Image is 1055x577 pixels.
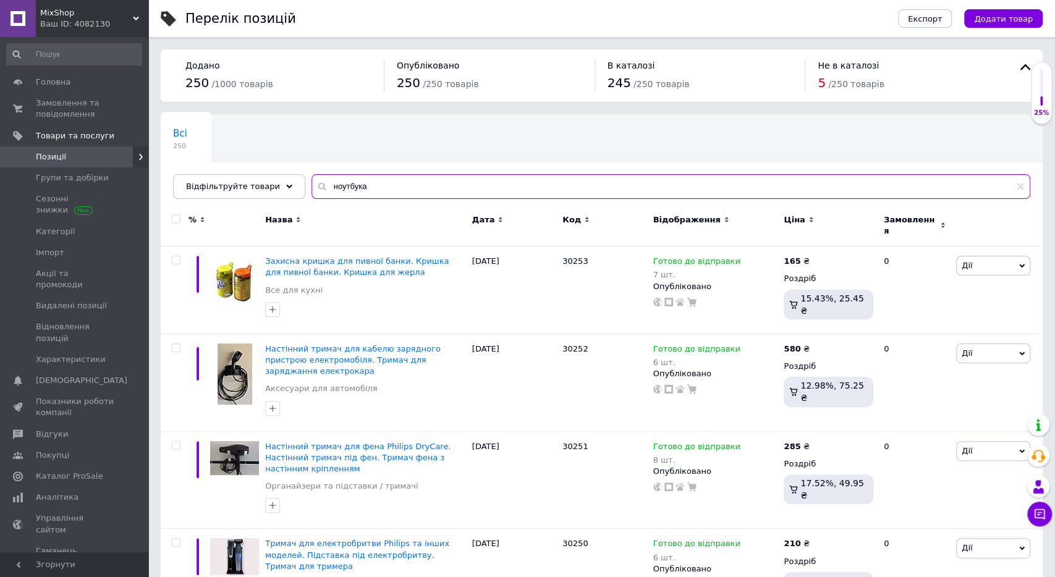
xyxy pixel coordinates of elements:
span: 30252 [562,344,588,353]
span: Характеристики [36,354,106,365]
span: Не в каталозі [818,61,879,70]
div: Роздріб [784,458,873,470]
span: 17.52%, 49.95 ₴ [800,478,863,500]
span: Відновлення позицій [36,321,114,343]
div: [DATE] [469,334,559,431]
div: Роздріб [784,556,873,567]
span: Відображення [653,214,721,225]
div: Опубліковано [653,281,778,292]
img: Настенный держатель для кабеля зарядного устройства электромобиля. Держатель для зарядки электрокара [218,343,252,405]
span: / 1000 товарів [211,79,273,89]
span: Готово до відправки [653,344,740,357]
div: 6 шт. [653,553,740,562]
span: / 250 товарів [633,79,689,89]
div: 0 [876,246,953,334]
span: MixShop [40,7,133,19]
span: Замовлення та повідомлення [36,98,114,120]
div: Перелік позицій [185,12,296,25]
a: Все для кухні [265,285,323,296]
span: Ціна [784,214,805,225]
div: Опубліковано [653,368,778,379]
div: ₴ [784,441,809,452]
span: [DEMOGRAPHIC_DATA] [36,375,127,386]
span: 15.43%, 25.45 ₴ [800,293,863,316]
span: Імпорт [36,247,64,258]
span: Групи та добірки [36,172,109,183]
span: Дії [962,261,972,270]
span: Замовлення [884,214,937,237]
span: Опубліковано [397,61,460,70]
span: Головна [36,77,70,88]
span: 12.98%, 75.25 ₴ [800,381,863,403]
span: Готово до відправки [653,256,740,269]
div: ₴ [784,343,809,355]
span: Додати товар [974,14,1033,23]
a: Органайзери та підставки / тримачі [265,481,418,492]
input: Пошук [6,43,142,65]
span: Дата [472,214,495,225]
a: Настінний тримач для фена Philips DryCare. Настінний тримач під фен. Тримач фена з настінним кріп... [265,442,451,473]
span: Експорт [908,14,943,23]
span: Покупці [36,450,69,461]
div: ₴ [784,538,809,549]
div: [DATE] [469,431,559,529]
span: Сезонні знижки [36,193,114,216]
span: Дії [962,348,972,358]
div: Опубліковано [653,466,778,477]
span: Показники роботи компанії [36,396,114,418]
span: Дії [962,446,972,455]
span: % [189,214,197,225]
span: Каталог ProSale [36,471,103,482]
img: Защитная крышка для пивной банки. Крышка для пивной банки. Крышка для жестянки [210,256,259,303]
span: Готово до відправки [653,442,740,455]
span: / 250 товарів [828,79,884,89]
b: 165 [784,256,800,266]
div: ₴ [784,256,809,267]
span: Акції та промокоди [36,268,114,290]
div: 8 шт. [653,455,740,465]
span: Назва [265,214,292,225]
span: / 250 товарів [423,79,478,89]
button: Чат з покупцем [1027,502,1052,526]
img: Настенный держатель для фена Philips DryCare. Настенный держатель под фен. Держатель фена с насте... [210,441,259,475]
b: 210 [784,539,800,548]
div: 6 шт. [653,358,740,367]
img: Держатель для электробритвы | Philips и других моделей. Подставка под электробритву. Держатель дл... [210,538,259,575]
span: Готово до відправки [653,539,740,552]
span: Код [562,214,581,225]
div: Ваш ID: 4082130 [40,19,148,30]
span: 250 [173,141,187,151]
span: В каталозі [608,61,655,70]
a: Тримач для електробритви Philips та інших моделей. Підставка під електробритву. Тримач для тримера [265,539,449,570]
span: Аналітика [36,492,78,503]
div: 0 [876,431,953,529]
span: Відгуки [36,429,68,440]
span: Гаманець компанії [36,545,114,568]
div: [DATE] [469,246,559,334]
span: Видалені позиції [36,300,107,311]
a: Захисна кришка для пивної банки. Кришка для пивної банки. Кришка для жерла [265,256,449,277]
div: 7 шт. [653,270,740,279]
div: Опубліковано [653,563,778,575]
button: Додати товар [964,9,1043,28]
span: 250 [185,75,209,90]
b: 580 [784,344,800,353]
input: Пошук по назві позиції, артикулу і пошуковим запитам [311,174,1030,199]
div: 25% [1032,109,1051,117]
span: 30251 [562,442,588,451]
b: 285 [784,442,800,451]
span: 245 [608,75,631,90]
a: Настінний тримач для кабелю зарядного пристрою електромобіля. Тримач для заряджання електрокара [265,344,441,376]
div: Роздріб [784,361,873,372]
span: Відфільтруйте товари [186,182,280,191]
span: 5 [818,75,826,90]
span: Позиції [36,151,66,162]
span: Додано [185,61,219,70]
a: Аксесуари для автомобіля [265,383,377,394]
span: Дії [962,543,972,552]
div: Роздріб [784,273,873,284]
